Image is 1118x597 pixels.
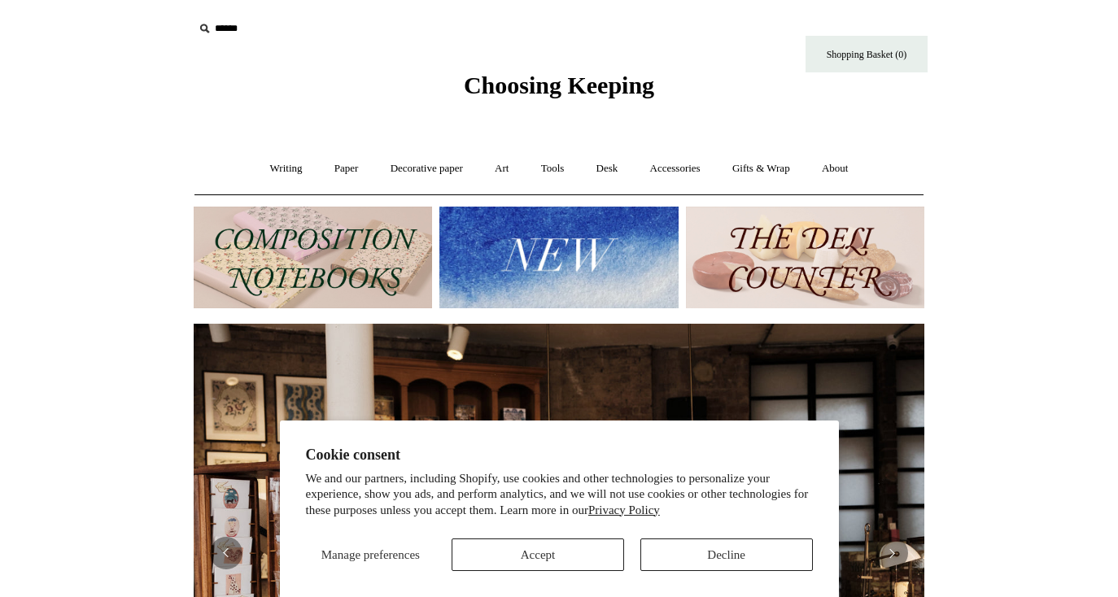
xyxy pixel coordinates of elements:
[376,147,478,190] a: Decorative paper
[582,147,633,190] a: Desk
[306,471,813,519] p: We and our partners, including Shopify, use cookies and other technologies to personalize your ex...
[194,207,432,308] img: 202302 Composition ledgers.jpg__PID:69722ee6-fa44-49dd-a067-31375e5d54ec
[526,147,579,190] a: Tools
[686,207,924,308] img: The Deli Counter
[320,147,373,190] a: Paper
[806,36,928,72] a: Shopping Basket (0)
[321,548,420,561] span: Manage preferences
[464,85,654,96] a: Choosing Keeping
[210,537,242,569] button: Previous
[635,147,715,190] a: Accessories
[718,147,805,190] a: Gifts & Wrap
[439,207,678,308] img: New.jpg__PID:f73bdf93-380a-4a35-bcfe-7823039498e1
[588,503,660,516] a: Privacy Policy
[255,147,317,190] a: Writing
[807,147,863,190] a: About
[306,447,813,464] h2: Cookie consent
[305,538,435,571] button: Manage preferences
[640,538,813,571] button: Decline
[452,538,624,571] button: Accept
[464,72,654,98] span: Choosing Keeping
[480,147,523,190] a: Art
[876,537,908,569] button: Next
